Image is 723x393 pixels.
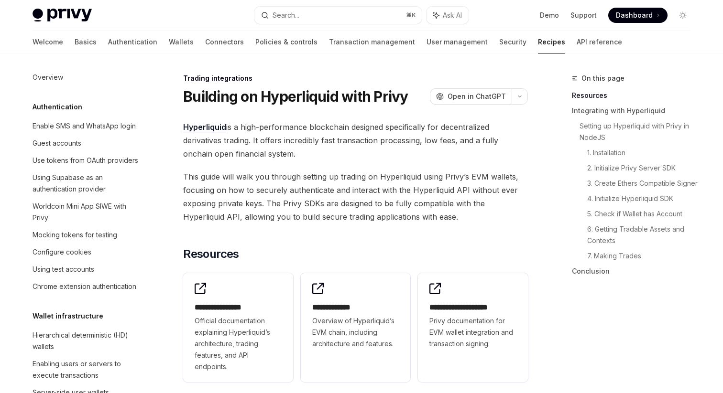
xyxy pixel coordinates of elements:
a: Using Supabase as an authentication provider [25,169,147,198]
h5: Authentication [33,101,82,113]
a: Configure cookies [25,244,147,261]
a: Using test accounts [25,261,147,278]
a: Use tokens from OAuth providers [25,152,147,169]
a: Authentication [108,31,157,53]
a: 1. Installation [587,145,698,160]
a: 7. Making Trades [587,248,698,264]
span: Privy documentation for EVM wallet integration and transaction signing. [429,315,516,350]
div: Using Supabase as an authentication provider [33,172,142,195]
h5: Wallet infrastructure [33,310,103,322]
a: 2. Initialize Privy Server SDK [587,160,698,176]
a: 3. Create Ethers Compatible Signer [587,176,698,191]
a: API reference [577,31,622,53]
span: Dashboard [616,11,653,20]
div: Enabling users or servers to execute transactions [33,358,142,381]
a: Connectors [205,31,244,53]
a: Overview [25,69,147,86]
a: Recipes [538,31,565,53]
img: light logo [33,9,92,22]
a: Dashboard [608,8,668,23]
a: Transaction management [329,31,415,53]
a: Enabling users or servers to execute transactions [25,355,147,384]
div: Mocking tokens for testing [33,229,117,241]
a: Chrome extension authentication [25,278,147,295]
span: is a high-performance blockchain designed specifically for decentralized derivatives trading. It ... [183,120,528,160]
div: Chrome extension authentication [33,281,136,292]
span: This guide will walk you through setting up trading on Hyperliquid using Privy’s EVM wallets, foc... [183,170,528,223]
a: Wallets [169,31,194,53]
div: Overview [33,72,63,83]
button: Toggle dark mode [675,8,690,23]
div: Hierarchical deterministic (HD) wallets [33,329,142,352]
a: Conclusion [572,264,698,279]
a: Policies & controls [255,31,318,53]
a: Hyperliquid [183,122,226,132]
a: Resources [572,88,698,103]
a: Integrating with Hyperliquid [572,103,698,118]
div: Configure cookies [33,246,91,258]
div: Worldcoin Mini App SIWE with Privy [33,201,142,223]
a: 4. Initialize Hyperliquid SDK [587,191,698,206]
div: Use tokens from OAuth providers [33,155,138,166]
h1: Building on Hyperliquid with Privy [183,88,408,105]
a: **** **** ***Overview of Hyperliquid’s EVM chain, including architecture and features. [301,273,411,382]
a: User management [427,31,488,53]
div: Using test accounts [33,264,94,275]
a: Hierarchical deterministic (HD) wallets [25,327,147,355]
a: Support [570,11,597,20]
button: Open in ChatGPT [430,88,512,105]
button: Ask AI [427,7,469,24]
a: Demo [540,11,559,20]
span: Resources [183,246,239,262]
a: Welcome [33,31,63,53]
a: 6. Getting Tradable Assets and Contexts [587,222,698,248]
span: ⌘ K [406,11,416,19]
a: Basics [75,31,97,53]
div: Search... [273,10,299,21]
div: Guest accounts [33,138,81,149]
a: Enable SMS and WhatsApp login [25,117,147,135]
span: Open in ChatGPT [448,92,506,101]
a: Worldcoin Mini App SIWE with Privy [25,198,147,226]
a: Setting up Hyperliquid with Privy in NodeJS [580,118,698,145]
a: **** **** **** *****Privy documentation for EVM wallet integration and transaction signing. [418,273,528,382]
span: Official documentation explaining Hyperliquid’s architecture, trading features, and API endpoints. [195,315,282,372]
a: Security [499,31,526,53]
a: Guest accounts [25,135,147,152]
div: Trading integrations [183,74,528,83]
a: **** **** **** *Official documentation explaining Hyperliquid’s architecture, trading features, a... [183,273,293,382]
button: Search...⌘K [254,7,422,24]
a: Mocking tokens for testing [25,226,147,244]
span: Ask AI [443,11,462,20]
a: 5. Check if Wallet has Account [587,206,698,222]
span: Overview of Hyperliquid’s EVM chain, including architecture and features. [312,315,399,350]
div: Enable SMS and WhatsApp login [33,120,136,132]
span: On this page [581,73,624,84]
